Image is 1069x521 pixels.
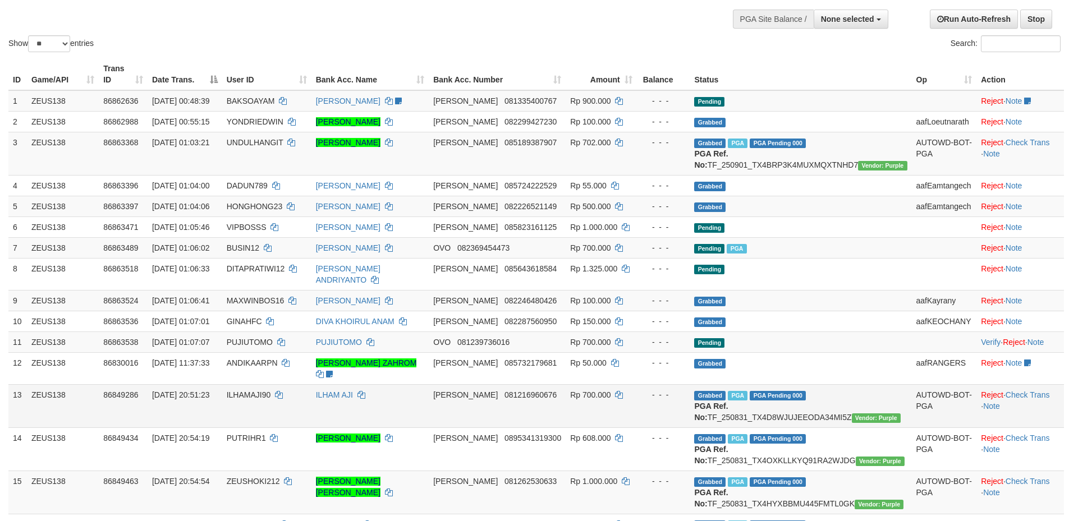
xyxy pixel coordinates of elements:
[227,434,266,442] span: PUTRIHR1
[694,359,726,368] span: Grabbed
[152,317,209,326] span: [DATE] 01:07:01
[694,317,726,327] span: Grabbed
[433,296,498,305] span: [PERSON_NAME]
[981,264,1003,273] a: Reject
[976,132,1064,175] td: · ·
[976,196,1064,216] td: ·
[316,358,417,367] a: [PERSON_NAME] ZAHROM
[694,97,724,107] span: Pending
[570,434,611,442] span: Rp 608.000
[912,352,977,384] td: aafRANGERS
[570,96,611,105] span: Rp 900.000
[570,358,607,367] span: Rp 50.000
[8,384,27,427] td: 13
[912,311,977,331] td: aafKEOCHANY
[433,117,498,126] span: [PERSON_NAME]
[316,202,380,211] a: [PERSON_NAME]
[433,243,451,252] span: OVO
[727,244,746,253] span: Marked by aafanarl
[152,434,209,442] span: [DATE] 20:54:19
[976,471,1064,514] td: · ·
[1006,477,1050,486] a: Check Trans
[981,223,1003,232] a: Reject
[227,202,283,211] span: HONGHONG23
[912,471,977,514] td: AUTOWD-BOT-PGA
[641,116,686,127] div: - - -
[316,264,380,284] a: [PERSON_NAME] ANDRIYANTO
[690,384,911,427] td: TF_250831_TX4D8WJUJEEODA34MI5Z
[983,488,1000,497] a: Note
[103,358,138,367] span: 86830016
[1006,202,1022,211] a: Note
[694,139,726,148] span: Grabbed
[8,90,27,112] td: 1
[728,139,747,148] span: Marked by aafchomsokheang
[152,223,209,232] span: [DATE] 01:05:46
[433,96,498,105] span: [PERSON_NAME]
[148,58,222,90] th: Date Trans.: activate to sort column descending
[570,181,607,190] span: Rp 55.000
[814,10,888,29] button: None selected
[504,138,557,147] span: Copy 085189387907 to clipboard
[316,296,380,305] a: [PERSON_NAME]
[316,477,380,497] a: [PERSON_NAME] [PERSON_NAME]
[316,96,380,105] a: [PERSON_NAME]
[27,384,99,427] td: ZEUS138
[983,402,1000,411] a: Note
[690,471,911,514] td: TF_250831_TX4HYXBBMU445FMTL0GK
[504,223,557,232] span: Copy 085823161125 to clipboard
[641,316,686,327] div: - - -
[8,35,94,52] label: Show entries
[694,265,724,274] span: Pending
[227,223,267,232] span: VIPBOSSS
[1006,96,1022,105] a: Note
[103,264,138,273] span: 86863518
[311,58,429,90] th: Bank Acc. Name: activate to sort column ascending
[694,202,726,212] span: Grabbed
[152,390,209,399] span: [DATE] 20:51:23
[227,243,259,252] span: BUSIN12
[504,317,557,326] span: Copy 082287560950 to clipboard
[316,181,380,190] a: [PERSON_NAME]
[27,331,99,352] td: ZEUS138
[8,352,27,384] td: 12
[316,223,380,232] a: [PERSON_NAME]
[1027,338,1044,347] a: Note
[316,390,353,399] a: ILHAM AJI
[1006,117,1022,126] a: Note
[103,243,138,252] span: 86863489
[951,35,1061,52] label: Search:
[637,58,690,90] th: Balance
[27,58,99,90] th: Game/API: activate to sort column ascending
[750,391,806,400] span: PGA Pending
[981,338,1001,347] a: Verify
[433,223,498,232] span: [PERSON_NAME]
[856,457,905,466] span: Vendor URL: https://trx4.1velocity.biz
[103,117,138,126] span: 86862988
[504,181,557,190] span: Copy 085724222529 to clipboard
[103,477,138,486] span: 86849463
[27,237,99,258] td: ZEUS138
[912,111,977,132] td: aafLoeutnarath
[1006,434,1050,442] a: Check Trans
[504,477,557,486] span: Copy 081262530633 to clipboard
[570,223,617,232] span: Rp 1.000.000
[8,427,27,471] td: 14
[976,384,1064,427] td: · ·
[227,358,278,367] span: ANDIKAARPN
[976,290,1064,311] td: ·
[27,258,99,290] td: ZEUS138
[641,222,686,233] div: - - -
[976,311,1064,331] td: ·
[641,295,686,306] div: - - -
[8,175,27,196] td: 4
[976,258,1064,290] td: ·
[27,311,99,331] td: ZEUS138
[8,58,27,90] th: ID
[103,296,138,305] span: 86863524
[694,297,726,306] span: Grabbed
[641,137,686,148] div: - - -
[694,223,724,233] span: Pending
[1006,358,1022,367] a: Note
[227,264,285,273] span: DITAPRATIWI12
